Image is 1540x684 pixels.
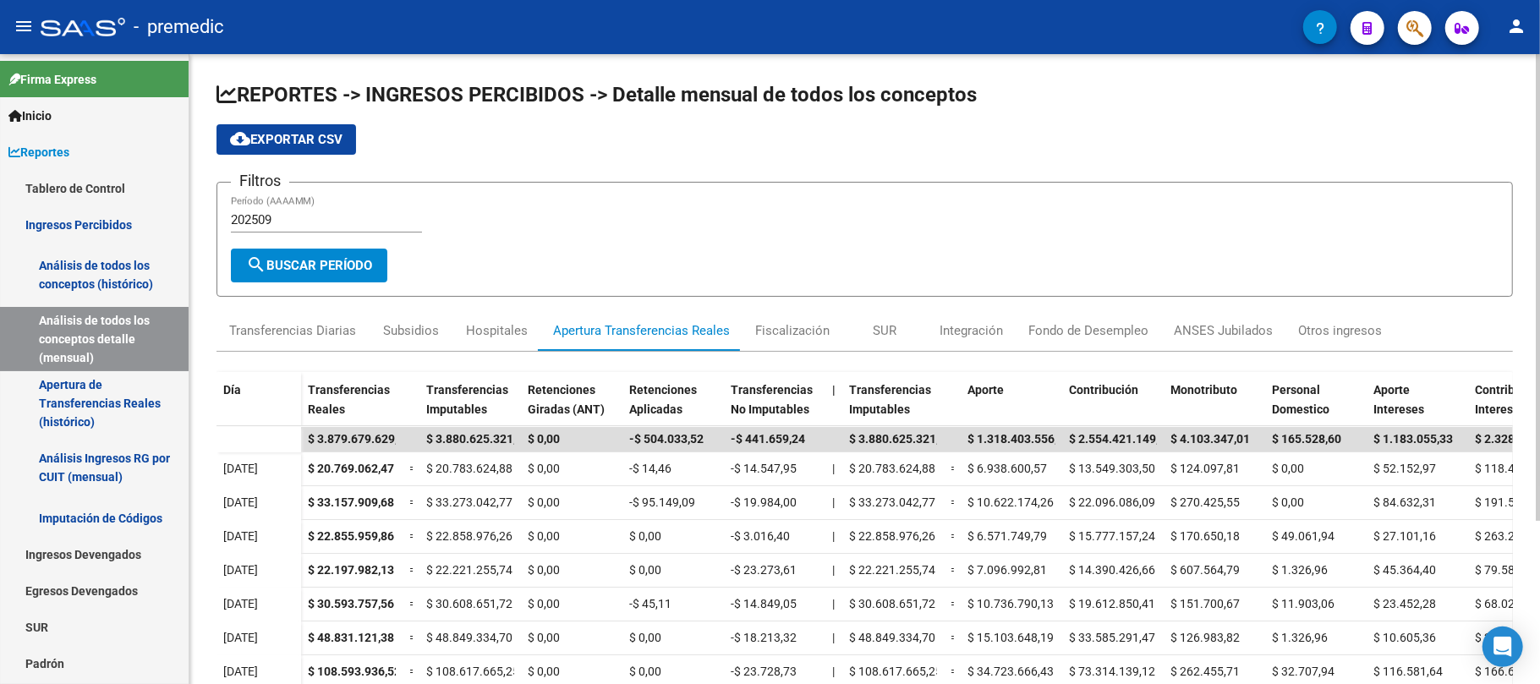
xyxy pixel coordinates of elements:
[1069,432,1172,446] span: $ 2.554.421.149,06
[755,321,830,340] div: Fiscalización
[223,462,258,475] span: [DATE]
[1062,372,1164,443] datatable-header-cell: Contribución
[1272,383,1329,416] span: Personal Domestico
[825,372,842,443] datatable-header-cell: |
[426,529,512,543] span: $ 22.858.976,26
[409,631,416,644] span: =
[629,631,661,644] span: $ 0,00
[1265,372,1367,443] datatable-header-cell: Personal Domestico
[842,372,944,443] datatable-header-cell: Transferencias Imputables
[1475,597,1537,610] span: $ 68.024,45
[1069,462,1155,475] span: $ 13.549.303,50
[731,432,805,446] span: -$ 441.659,24
[1475,563,1537,577] span: $ 79.580,12
[849,462,935,475] span: $ 20.783.624,88
[731,462,797,475] span: -$ 14.547,95
[1373,529,1436,543] span: $ 27.101,16
[629,383,697,416] span: Retenciones Aplicadas
[409,495,416,509] span: =
[629,432,704,446] span: -$ 504.033,52
[849,495,935,509] span: $ 33.273.042,77
[849,432,952,446] span: $ 3.880.625.321,76
[231,169,289,193] h3: Filtros
[528,529,560,543] span: $ 0,00
[849,597,935,610] span: $ 30.608.651,72
[246,258,372,273] span: Buscar Período
[528,495,560,509] span: $ 0,00
[622,372,724,443] datatable-header-cell: Retenciones Aplicadas
[409,665,416,678] span: =
[1170,383,1237,397] span: Monotributo
[1170,495,1240,509] span: $ 270.425,55
[216,83,977,107] span: REPORTES -> INGRESOS PERCIBIDOS -> Detalle mensual de todos los conceptos
[426,597,512,610] span: $ 30.608.651,72
[223,563,258,577] span: [DATE]
[223,631,258,644] span: [DATE]
[521,372,622,443] datatable-header-cell: Retenciones Giradas (ANT)
[1373,462,1436,475] span: $ 52.152,97
[1069,597,1155,610] span: $ 19.612.850,41
[216,372,301,443] datatable-header-cell: Día
[528,462,560,475] span: $ 0,00
[1367,372,1468,443] datatable-header-cell: Aporte Intereses
[1272,462,1304,475] span: $ 0,00
[1069,495,1155,509] span: $ 22.096.086,09
[1170,462,1240,475] span: $ 124.097,81
[223,665,258,678] span: [DATE]
[528,597,560,610] span: $ 0,00
[1170,597,1240,610] span: $ 151.700,67
[1482,627,1523,667] div: Open Intercom Messenger
[528,665,560,678] span: $ 0,00
[951,597,957,610] span: =
[832,597,835,610] span: |
[951,495,957,509] span: =
[1373,597,1436,610] span: $ 23.452,28
[308,631,394,644] span: $ 48.831.121,38
[229,321,356,340] div: Transferencias Diarias
[1164,372,1265,443] datatable-header-cell: Monotributo
[1069,563,1155,577] span: $ 14.390.426,66
[951,563,957,577] span: =
[223,529,258,543] span: [DATE]
[832,631,835,644] span: |
[1298,321,1382,340] div: Otros ingresos
[1028,321,1148,340] div: Fondo de Desempleo
[967,529,1047,543] span: $ 6.571.749,79
[1506,16,1526,36] mat-icon: person
[308,529,394,543] span: $ 22.855.959,86
[1373,432,1453,446] span: $ 1.183.055,33
[832,563,835,577] span: |
[967,383,1004,397] span: Aporte
[849,563,935,577] span: $ 22.221.255,74
[466,321,528,340] div: Hospitales
[426,665,519,678] span: $ 108.617.665,25
[832,495,835,509] span: |
[951,665,957,678] span: =
[731,631,797,644] span: -$ 18.213,32
[951,631,957,644] span: =
[409,597,416,610] span: =
[528,383,605,416] span: Retenciones Giradas (ANT)
[409,462,416,475] span: =
[967,462,1047,475] span: $ 6.938.600,57
[940,321,1003,340] div: Integración
[1272,432,1341,446] span: $ 165.528,60
[308,432,411,446] span: $ 3.879.679.629,00
[1170,631,1240,644] span: $ 126.983,82
[223,495,258,509] span: [DATE]
[1373,665,1443,678] span: $ 116.581,64
[731,383,813,416] span: Transferencias No Imputables
[1069,631,1155,644] span: $ 33.585.291,47
[223,597,258,610] span: [DATE]
[967,495,1054,509] span: $ 10.622.174,26
[308,597,394,610] span: $ 30.593.757,56
[14,16,34,36] mat-icon: menu
[426,631,512,644] span: $ 48.849.334,70
[1373,383,1424,416] span: Aporte Intereses
[849,529,935,543] span: $ 22.858.976,26
[967,597,1054,610] span: $ 10.736.790,13
[731,495,797,509] span: -$ 19.984,00
[629,597,671,610] span: -$ 45,11
[967,432,1071,446] span: $ 1.318.403.556,64
[426,563,512,577] span: $ 22.221.255,74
